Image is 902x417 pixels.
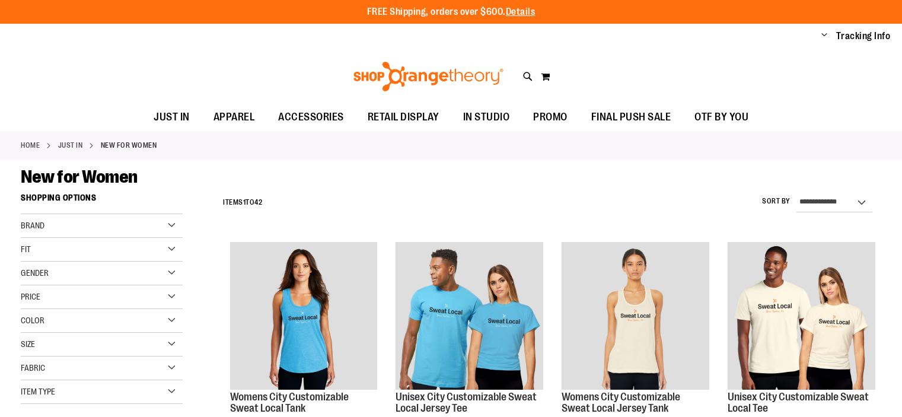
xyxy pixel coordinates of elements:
a: Womens City Customizable Sweat Local Tank [230,391,349,415]
div: Price [21,285,183,309]
span: ACCESSORIES [278,104,344,130]
a: Home [21,140,40,151]
div: Fit [21,238,183,262]
span: IN STUDIO [463,104,510,130]
span: 1 [243,198,246,206]
img: Shop Orangetheory [352,62,505,91]
a: City Customizable Jersey Racerback Tank [562,242,709,391]
div: Size [21,333,183,356]
span: Gender [21,268,49,278]
span: Fabric [21,363,45,373]
span: Fit [21,244,31,254]
div: Gender [21,262,183,285]
a: Unisex City Customizable Sweat Local Jersey Tee [396,391,537,415]
a: PROMO [521,104,579,131]
div: Item Type [21,380,183,404]
span: FINAL PUSH SALE [591,104,671,130]
img: Image of Unisex City Customizable Very Important Tee [728,242,875,390]
strong: New for Women [101,140,157,151]
a: Unisex City Customizable Fine Jersey Tee [396,242,543,391]
strong: Shopping Options [21,187,183,214]
a: Tracking Info [836,30,891,43]
a: JUST IN [142,104,202,130]
h2: Items to [223,193,262,212]
span: PROMO [533,104,568,130]
div: Brand [21,214,183,238]
span: RETAIL DISPLAY [368,104,439,130]
img: Unisex City Customizable Fine Jersey Tee [396,242,543,390]
span: Brand [21,221,44,230]
div: Fabric [21,356,183,380]
label: Sort By [762,196,791,206]
a: FINAL PUSH SALE [579,104,683,131]
a: OTF BY YOU [683,104,760,131]
button: Account menu [821,30,827,42]
a: Image of Unisex City Customizable Very Important Tee [728,242,875,391]
span: 42 [254,198,262,206]
a: Unisex City Customizable Sweat Local Tee [728,391,869,415]
span: Price [21,292,40,301]
img: City Customizable Perfect Racerback Tank [230,242,378,390]
a: RETAIL DISPLAY [356,104,451,131]
span: OTF BY YOU [694,104,748,130]
p: FREE Shipping, orders over $600. [367,5,536,19]
span: New for Women [21,167,138,187]
a: Details [506,7,536,17]
span: Item Type [21,387,55,396]
img: City Customizable Jersey Racerback Tank [562,242,709,390]
span: APPAREL [213,104,255,130]
a: Womens City Customizable Sweat Local Jersey Tank [562,391,680,415]
div: Color [21,309,183,333]
a: JUST IN [58,140,83,151]
a: APPAREL [202,104,267,131]
span: Size [21,339,35,349]
span: Color [21,316,44,325]
a: IN STUDIO [451,104,522,131]
a: ACCESSORIES [266,104,356,131]
span: JUST IN [154,104,190,130]
a: City Customizable Perfect Racerback Tank [230,242,378,391]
